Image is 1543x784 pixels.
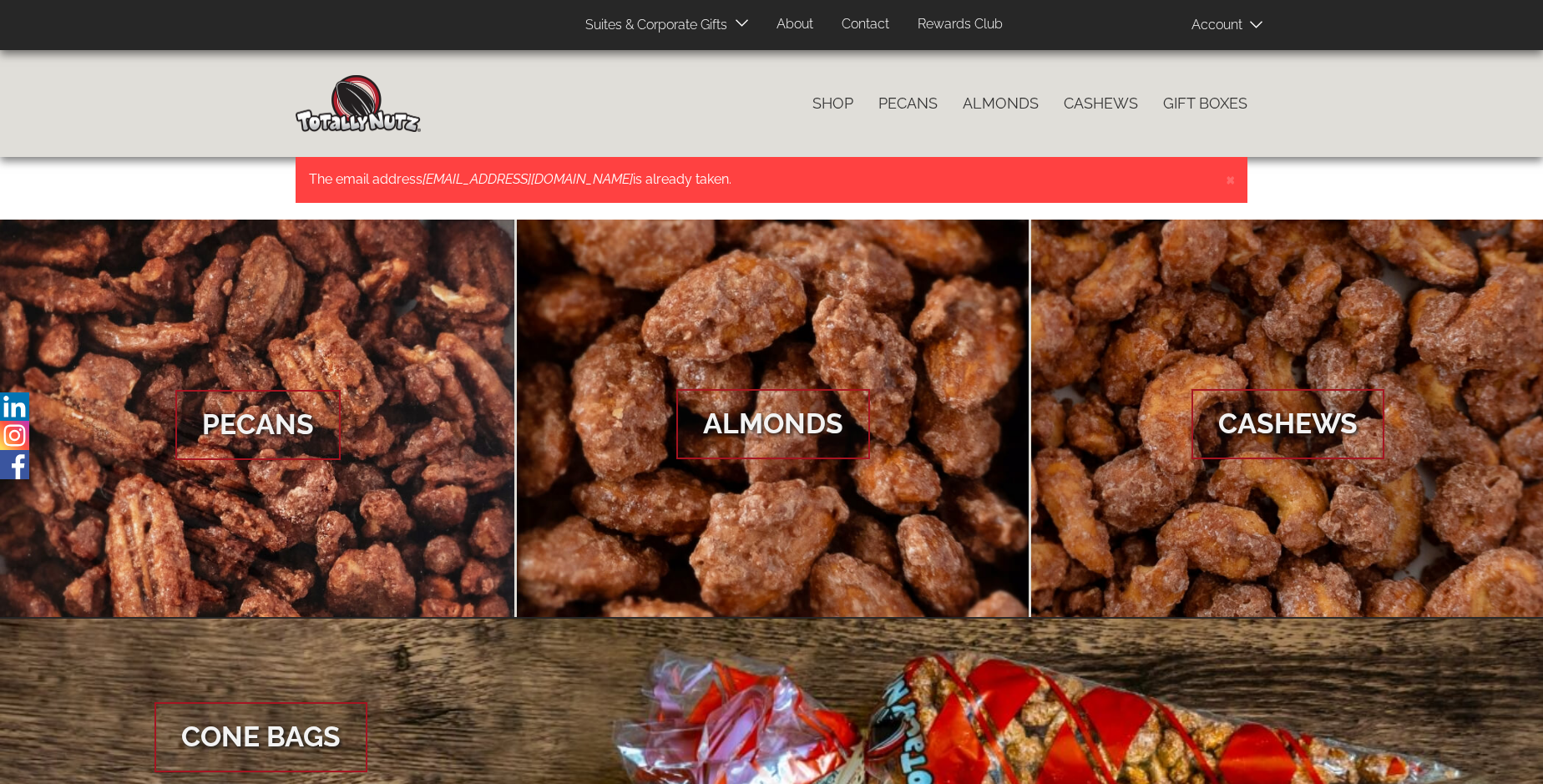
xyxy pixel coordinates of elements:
[309,170,1217,190] p: The email address is already taken.
[154,702,367,772] span: Cone Bags
[1151,86,1260,121] a: Gift Boxes
[1051,86,1151,121] a: Cashews
[829,8,902,41] a: Contact
[800,86,866,121] a: Shop
[422,171,633,187] em: [EMAIL_ADDRESS][DOMAIN_NAME]
[1226,166,1235,190] span: ×
[866,86,950,121] a: Pecans
[1226,169,1235,189] button: Close
[175,390,341,460] span: Pecans
[517,220,1030,619] a: Almonds
[764,8,826,41] a: About
[296,75,421,132] img: Home
[905,8,1015,41] a: Rewards Club
[1191,389,1384,459] span: Cashews
[296,157,1247,203] div: Error message
[676,389,870,459] span: Almonds
[573,9,732,42] a: Suites & Corporate Gifts
[950,86,1051,121] a: Almonds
